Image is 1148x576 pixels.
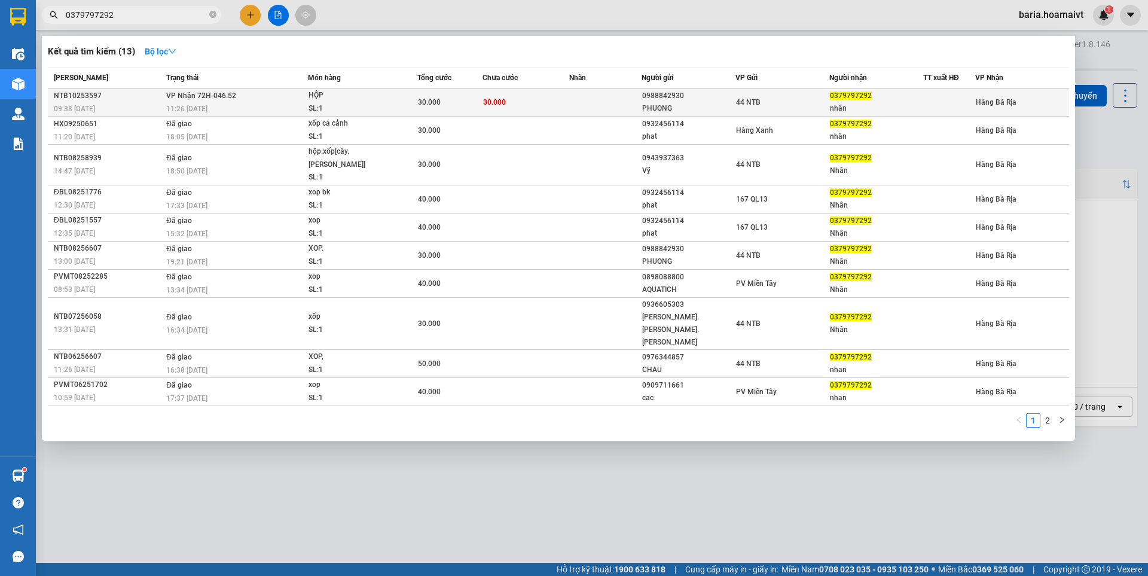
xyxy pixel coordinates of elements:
[975,74,1003,82] span: VP Nhận
[54,152,163,164] div: NTB08258939
[309,171,398,184] div: SL: 1
[642,364,735,376] div: CHAU
[309,102,398,115] div: SL: 1
[830,364,923,376] div: nhan
[54,229,95,237] span: 12:35 [DATE]
[642,351,735,364] div: 0976344857
[54,201,95,209] span: 12:30 [DATE]
[309,255,398,269] div: SL: 1
[642,311,735,349] div: [PERSON_NAME].[PERSON_NAME].[PERSON_NAME]
[54,351,163,363] div: NTB06256607
[166,74,199,82] span: Trạng thái
[309,284,398,297] div: SL: 1
[976,126,1016,135] span: Hàng Bà Rịa
[12,138,25,150] img: solution-icon
[54,270,163,283] div: PVMT08252285
[166,381,192,389] span: Đã giao
[830,102,923,115] div: nhân
[830,284,923,296] div: Nhân
[309,227,398,240] div: SL: 1
[54,90,163,102] div: NTB10253597
[13,524,24,535] span: notification
[1026,413,1040,428] li: 1
[309,270,398,284] div: xop
[309,392,398,405] div: SL: 1
[830,217,872,225] span: 0379797292
[483,74,518,82] span: Chưa cước
[54,394,95,402] span: 10:59 [DATE]
[418,160,441,169] span: 30.000
[13,497,24,508] span: question-circle
[418,388,441,396] span: 40.000
[54,214,163,227] div: ĐBL08251557
[830,188,872,197] span: 0379797292
[569,74,586,82] span: Nhãn
[418,126,441,135] span: 30.000
[166,366,207,374] span: 16:38 [DATE]
[736,126,773,135] span: Hàng Xanh
[830,255,923,268] div: Nhân
[209,10,216,21] span: close-circle
[736,98,761,106] span: 44 NTB
[166,167,207,175] span: 18:50 [DATE]
[309,89,398,102] div: HỘP
[642,102,735,115] div: PHUONG
[642,392,735,404] div: cac
[54,285,95,294] span: 08:53 [DATE]
[54,74,108,82] span: [PERSON_NAME]
[166,286,207,294] span: 13:34 [DATE]
[23,468,26,471] sup: 1
[830,227,923,240] div: Nhân
[418,319,441,328] span: 30.000
[166,105,207,113] span: 11:26 [DATE]
[166,230,207,238] span: 15:32 [DATE]
[976,388,1016,396] span: Hàng Bà Rịa
[642,215,735,227] div: 0932456114
[1055,413,1069,428] li: Next Page
[418,195,441,203] span: 40.000
[83,66,91,75] span: environment
[166,217,192,225] span: Đã giao
[309,324,398,337] div: SL: 1
[166,120,192,128] span: Đã giao
[6,66,14,75] span: environment
[6,6,173,29] li: Hoa Mai
[66,8,207,22] input: Tìm tên, số ĐT hoặc mã đơn
[10,8,26,26] img: logo-vxr
[642,199,735,212] div: phat
[642,90,735,102] div: 0988842930
[54,365,95,374] span: 11:26 [DATE]
[736,319,761,328] span: 44 NTB
[309,351,398,364] div: XOP,
[166,92,236,100] span: VP Nhận 72H-046.52
[830,199,923,212] div: Nhân
[642,118,735,130] div: 0932456114
[736,195,768,203] span: 167 QL13
[54,310,163,323] div: NTB07256058
[13,551,24,562] span: message
[166,326,207,334] span: 16:34 [DATE]
[976,251,1016,260] span: Hàng Bà Rịa
[976,160,1016,169] span: Hàng Bà Rịa
[418,279,441,288] span: 40.000
[642,74,673,82] span: Người gửi
[1027,414,1040,427] a: 1
[642,227,735,240] div: phat
[12,48,25,60] img: warehouse-icon
[309,199,398,212] div: SL: 1
[209,11,216,18] span: close-circle
[1058,416,1065,423] span: right
[736,223,768,231] span: 167 QL13
[830,324,923,336] div: Nhân
[976,319,1016,328] span: Hàng Bà Rịa
[309,186,398,199] div: xop bk
[418,251,441,260] span: 30.000
[54,167,95,175] span: 14:47 [DATE]
[145,47,176,56] strong: Bộ lọc
[830,273,872,281] span: 0379797292
[642,379,735,392] div: 0909711661
[418,223,441,231] span: 40.000
[1012,413,1026,428] button: left
[48,45,135,58] h3: Kết quả tìm kiếm ( 13 )
[417,74,451,82] span: Tổng cước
